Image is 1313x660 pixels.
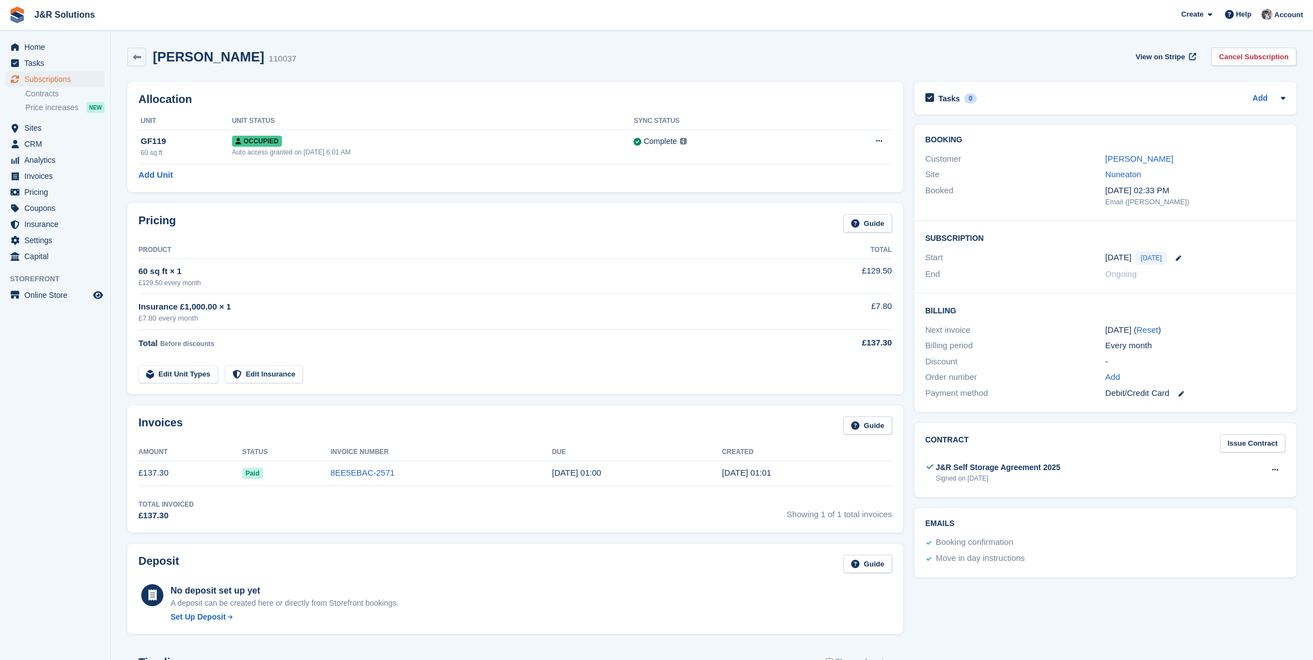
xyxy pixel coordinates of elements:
[936,473,1060,483] div: Signed on [DATE]
[24,152,91,168] span: Analytics
[86,102,105,113] div: NEW
[643,136,677,147] div: Complete
[634,112,813,130] th: Sync Status
[936,552,1025,565] div: Move in day instructions
[171,584,399,597] div: No deposit set up yet
[843,214,892,233] a: Guide
[552,468,601,477] time: 2025-09-26 00:00:00 UTC
[6,184,105,200] a: menu
[232,112,634,130] th: Unit Status
[722,444,892,461] th: Created
[331,444,552,461] th: Invoice Number
[24,200,91,216] span: Coupons
[936,536,1013,549] div: Booking confirmation
[138,416,183,435] h2: Invoices
[1105,251,1131,264] time: 2025-09-25 00:00:00 UTC
[6,168,105,184] a: menu
[138,93,892,106] h2: Allocation
[24,184,91,200] span: Pricing
[269,53,296,65] div: 110037
[24,233,91,248] span: Settings
[787,499,892,522] span: Showing 1 of 1 total invoices
[1105,269,1137,279] span: Ongoing
[6,152,105,168] a: menu
[776,259,892,293] td: £129.50
[925,251,1105,265] div: Start
[1136,325,1158,334] a: Reset
[925,355,1105,368] div: Discount
[10,274,110,285] span: Storefront
[160,340,214,348] span: Before discounts
[232,147,634,157] div: Auto access granted on [DATE] 6:01 AM
[925,153,1105,166] div: Customer
[242,468,262,479] span: Paid
[24,216,91,232] span: Insurance
[1105,339,1285,352] div: Every month
[138,365,218,384] a: Edit Unit Types
[6,249,105,264] a: menu
[552,444,722,461] th: Due
[138,301,776,313] div: Insurance £1,000.00 × 1
[138,555,179,573] h2: Deposit
[9,7,25,23] img: stora-icon-8386f47178a22dfd0bd8f6a31ec36ba5ce8667c1dd55bd0f319d3a0aa187defe.svg
[843,416,892,435] a: Guide
[680,138,687,145] img: icon-info-grey-7440780725fd019a000dd9b08b2336e03edf1995a4989e88bcd33f0948082b44.svg
[1105,324,1285,337] div: [DATE] ( )
[138,444,242,461] th: Amount
[1105,371,1120,384] a: Add
[1211,48,1296,66] a: Cancel Subscription
[171,597,399,609] p: A deposit can be created here or directly from Storefront bookings.
[25,101,105,114] a: Price increases NEW
[24,120,91,136] span: Sites
[936,462,1060,473] div: J&R Self Storage Agreement 2025
[138,461,242,486] td: £137.30
[1136,51,1185,63] span: View on Stripe
[6,136,105,152] a: menu
[6,233,105,248] a: menu
[6,287,105,303] a: menu
[925,168,1105,181] div: Site
[925,232,1285,243] h2: Subscription
[25,102,79,113] span: Price increases
[138,313,776,324] div: £7.80 every month
[138,499,194,509] div: Total Invoiced
[925,324,1105,337] div: Next invoice
[6,216,105,232] a: menu
[1105,154,1173,163] a: [PERSON_NAME]
[925,519,1285,528] h2: Emails
[138,278,776,288] div: £129.50 every month
[1136,251,1167,265] span: [DATE]
[24,39,91,55] span: Home
[925,184,1105,208] div: Booked
[25,89,105,99] a: Contracts
[925,305,1285,316] h2: Billing
[138,214,176,233] h2: Pricing
[138,241,776,259] th: Product
[925,339,1105,352] div: Billing period
[925,268,1105,281] div: End
[1131,48,1198,66] a: View on Stripe
[6,200,105,216] a: menu
[331,468,395,477] a: 8EE5EBAC-2571
[925,387,1105,400] div: Payment method
[925,136,1285,145] h2: Booking
[138,169,173,182] a: Add Unit
[1181,9,1203,20] span: Create
[1105,184,1285,197] div: [DATE] 02:33 PM
[24,55,91,71] span: Tasks
[141,148,232,158] div: 60 sq ft
[24,249,91,264] span: Capital
[171,611,399,623] a: Set Up Deposit
[138,265,776,278] div: 60 sq ft × 1
[776,241,892,259] th: Total
[1105,355,1285,368] div: -
[1105,197,1285,208] div: Email ([PERSON_NAME])
[964,94,977,104] div: 0
[1105,169,1141,179] a: Nuneaton
[722,468,771,477] time: 2025-09-25 00:01:02 UTC
[30,6,99,24] a: J&R Solutions
[225,365,303,384] a: Edit Insurance
[91,288,105,302] a: Preview store
[1261,9,1273,20] img: Steve Revell
[6,120,105,136] a: menu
